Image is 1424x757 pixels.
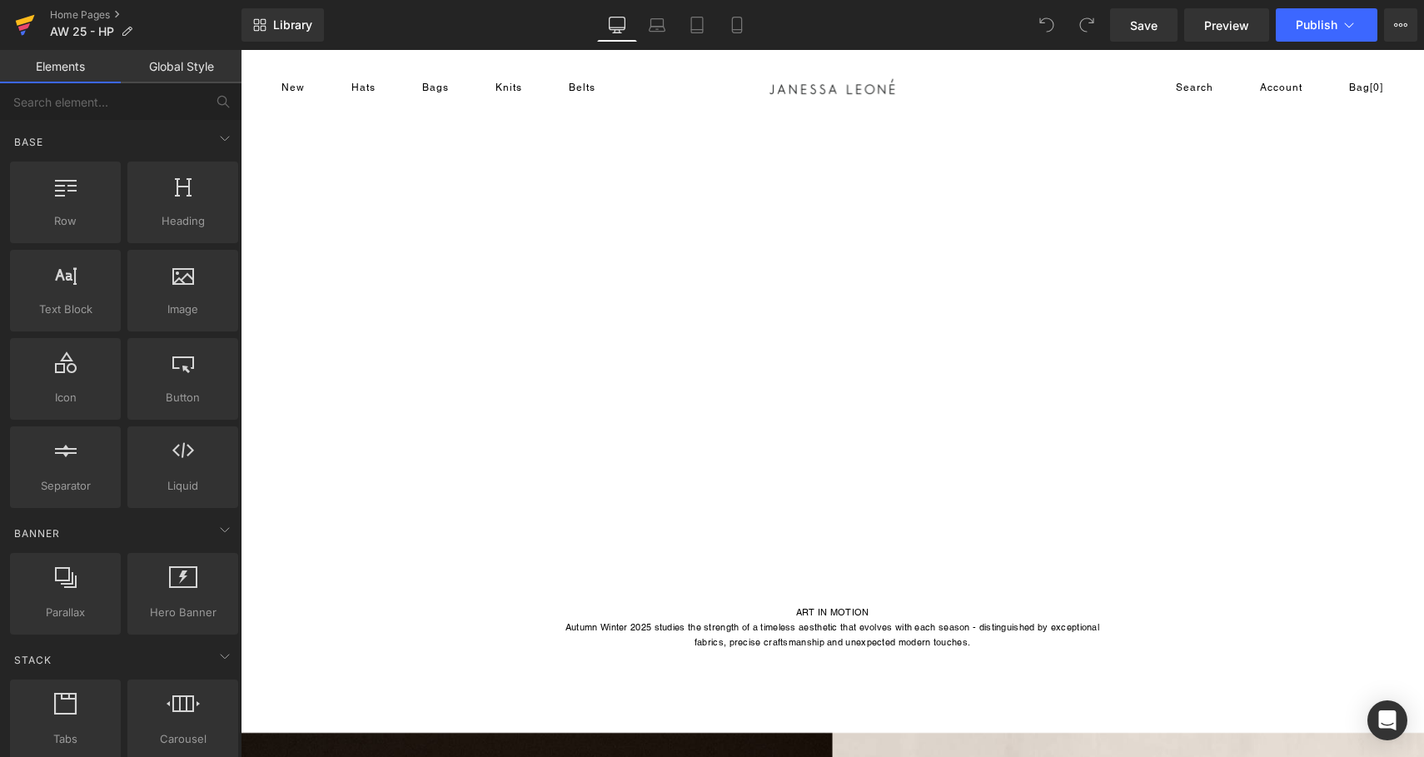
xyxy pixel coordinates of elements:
span: Stack [12,652,53,668]
a: NewNew [41,32,64,43]
a: Preview [1184,8,1269,42]
a: BeltsBelts [328,32,355,43]
span: Row [15,212,116,230]
nav: Main navigation [41,27,378,47]
a: Home Pages [50,8,241,22]
a: Desktop [597,8,637,42]
a: Tablet [677,8,717,42]
button: Redo [1070,8,1103,42]
a: Global Style [121,50,241,83]
span: Publish [1296,18,1337,32]
span: AW 25 - HP [50,25,114,38]
span: Icon [15,389,116,406]
span: Carousel [132,730,233,748]
span: Library [273,17,312,32]
a: New Library [241,8,324,42]
span: Parallax [15,604,116,621]
span: Preview [1204,17,1249,34]
div: Open Intercom Messenger [1367,700,1407,740]
button: Publish [1276,8,1377,42]
button: Undo [1030,8,1063,42]
span: Text Block [15,301,116,318]
a: HatsHats [111,32,135,43]
span: Hero Banner [132,604,233,621]
a: KnitsKnits [255,32,281,43]
span: Button [132,389,233,406]
span: Liquid [132,477,233,495]
span: Heading [132,212,233,230]
span: Base [12,134,45,150]
span: Banner [12,525,62,541]
button: More [1384,8,1417,42]
a: Laptop [637,8,677,42]
a: Account [1019,27,1062,47]
a: Open bag [1108,27,1143,47]
span: Tabs [15,730,116,748]
span: [0] [1129,32,1143,43]
span: Separator [15,477,116,495]
span: Search [935,27,973,47]
span: Save [1130,17,1158,34]
a: Mobile [717,8,757,42]
span: Image [132,301,233,318]
a: BagsBags [182,32,208,43]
